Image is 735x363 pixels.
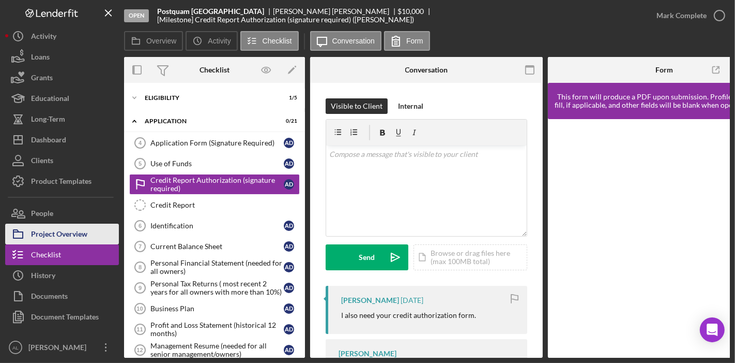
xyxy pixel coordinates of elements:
div: Visible to Client [331,98,382,114]
button: Activity [186,31,237,51]
button: People [5,203,119,224]
tspan: 8 [139,264,142,270]
p: I also need your credit authorization form. [341,310,476,321]
div: Documents [31,286,68,309]
div: [PERSON_NAME] [26,337,93,360]
div: Management Resume (needed for all senior management/owners) [150,342,284,358]
label: Conversation [332,37,375,45]
label: Checklist [263,37,292,45]
div: History [31,265,55,288]
div: A D [284,221,294,231]
a: 8Personal Financial Statement (needed for all owners)AD [129,257,300,278]
div: [PERSON_NAME] [PERSON_NAME] [273,7,398,16]
a: Credit Report [129,195,300,215]
div: Open Intercom Messenger [700,317,725,342]
div: A D [284,303,294,314]
div: [PERSON_NAME] [341,296,399,304]
button: History [5,265,119,286]
div: A D [284,158,294,169]
a: Document Templates [5,307,119,327]
div: 1 / 5 [279,95,297,101]
div: APPLICATION [145,118,271,124]
button: Visible to Client [326,98,388,114]
div: [Milestone] Credit Report Authorization (signature required) ([PERSON_NAME]) [157,16,414,24]
div: Profit and Loss Statement (historical 12 months) [150,321,284,338]
button: Mark Complete [646,5,730,26]
a: 11Profit and Loss Statement (historical 12 months)AD [129,319,300,340]
div: Conversation [405,66,448,74]
tspan: 9 [139,285,142,291]
div: A D [284,283,294,293]
div: 0 / 21 [279,118,297,124]
a: 9Personal Tax Returns ( most recent 2 years for all owners with more than 10%)AD [129,278,300,298]
time: 2025-07-25 18:01 [401,296,423,304]
div: Document Templates [31,307,99,330]
tspan: 10 [136,306,143,312]
tspan: 11 [136,326,143,332]
button: Checklist [240,31,299,51]
div: People [31,203,53,226]
label: Form [406,37,423,45]
div: A D [284,241,294,252]
div: Use of Funds [150,159,284,168]
div: Personal Tax Returns ( most recent 2 years for all owners with more than 10%) [150,280,284,296]
button: Checklist [5,244,119,265]
div: Credit Report [150,201,299,209]
a: 4Application Form (Signature Required)AD [129,133,300,153]
div: A D [284,262,294,272]
div: Credit Report Authorization (signature required) [150,176,284,193]
div: Form [655,66,673,74]
div: A D [284,345,294,355]
button: Form [384,31,430,51]
tspan: 4 [139,140,142,146]
span: $10,000 [398,7,424,16]
a: 7Current Balance SheetAD [129,236,300,257]
button: Project Overview [5,224,119,244]
div: Mark Complete [656,5,707,26]
div: Send [359,244,375,270]
div: Project Overview [31,224,87,247]
tspan: 12 [136,347,143,353]
tspan: 7 [139,243,142,250]
label: Overview [146,37,176,45]
label: Activity [208,37,231,45]
div: Personal Financial Statement (needed for all owners) [150,259,284,275]
text: AL [12,345,19,351]
button: AL[PERSON_NAME] [5,337,119,358]
button: Internal [393,98,428,114]
div: Eligibility [145,95,271,101]
a: 6IdentificationAD [129,215,300,236]
div: Checklist [200,66,229,74]
a: 5Use of FundsAD [129,153,300,174]
a: 12Management Resume (needed for all senior management/owners)AD [129,340,300,360]
div: A D [284,324,294,335]
div: Current Balance Sheet [150,242,284,251]
a: 10Business PlanAD [129,298,300,319]
button: Documents [5,286,119,307]
b: Postquam [GEOGRAPHIC_DATA] [157,7,264,16]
